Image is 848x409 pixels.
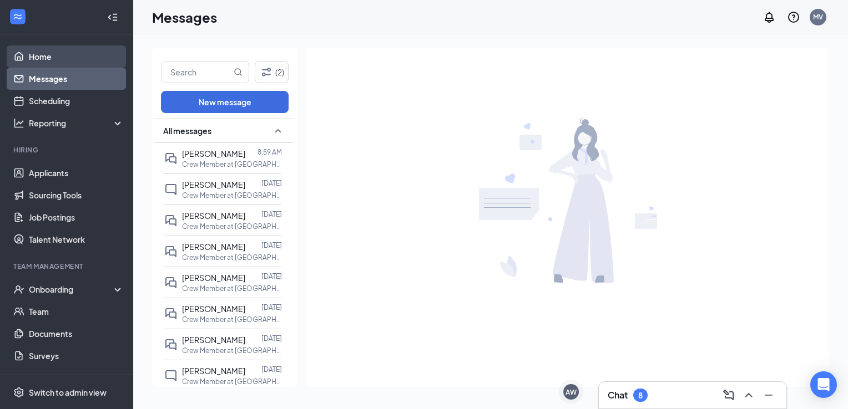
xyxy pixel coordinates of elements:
[271,124,285,137] svg: SmallChevronUp
[182,222,282,231] p: Crew Member at [GEOGRAPHIC_DATA]
[29,184,124,206] a: Sourcing Tools
[29,90,124,112] a: Scheduling
[164,152,178,165] svg: DoubleChat
[760,386,778,404] button: Minimize
[13,262,122,271] div: Team Management
[182,366,245,376] span: [PERSON_NAME]
[182,346,282,355] p: Crew Member at [GEOGRAPHIC_DATA]
[261,303,282,312] p: [DATE]
[161,62,231,83] input: Search
[161,91,289,113] button: New message
[608,389,628,401] h3: Chat
[12,11,23,22] svg: WorkstreamLogo
[107,12,118,23] svg: Collapse
[255,61,289,83] button: Filter (2)
[13,284,24,295] svg: UserCheck
[182,335,245,345] span: [PERSON_NAME]
[566,387,577,397] div: AW
[29,45,124,68] a: Home
[182,315,282,324] p: Crew Member at [GEOGRAPHIC_DATA]
[813,12,823,22] div: MV
[258,147,282,157] p: 8:59 AM
[261,365,282,374] p: [DATE]
[164,369,178,382] svg: ChatInactive
[164,307,178,320] svg: DoubleChat
[29,300,124,323] a: Team
[787,11,800,24] svg: QuestionInfo
[742,388,755,402] svg: ChevronUp
[182,273,245,283] span: [PERSON_NAME]
[29,323,124,345] a: Documents
[29,162,124,184] a: Applicants
[810,371,837,398] div: Open Intercom Messenger
[182,180,245,190] span: [PERSON_NAME]
[722,388,735,402] svg: ComposeMessage
[261,272,282,281] p: [DATE]
[182,160,282,169] p: Crew Member at [GEOGRAPHIC_DATA]
[720,386,738,404] button: ComposeMessage
[638,391,643,400] div: 8
[182,304,245,314] span: [PERSON_NAME]
[261,334,282,343] p: [DATE]
[182,242,245,252] span: [PERSON_NAME]
[164,183,178,196] svg: ChatInactive
[182,191,282,200] p: Crew Member at [GEOGRAPHIC_DATA]
[182,149,245,159] span: [PERSON_NAME]
[762,388,775,402] svg: Minimize
[164,276,178,289] svg: DoubleChat
[261,178,282,188] p: [DATE]
[29,68,124,90] a: Messages
[182,253,282,262] p: Crew Member at [GEOGRAPHIC_DATA]
[163,125,211,136] span: All messages
[164,245,178,258] svg: DoubleChat
[29,345,124,367] a: Surveys
[29,284,114,295] div: Onboarding
[261,209,282,219] p: [DATE]
[740,386,758,404] button: ChevronUp
[29,228,124,250] a: Talent Network
[29,387,107,398] div: Switch to admin view
[152,8,217,27] h1: Messages
[29,206,124,228] a: Job Postings
[182,377,282,386] p: Crew Member at [GEOGRAPHIC_DATA]
[13,145,122,155] div: Hiring
[13,117,24,129] svg: Analysis
[164,338,178,351] svg: DoubleChat
[763,11,776,24] svg: Notifications
[182,284,282,293] p: Crew Member at [GEOGRAPHIC_DATA]
[234,68,243,76] svg: MagnifyingGlass
[260,65,273,79] svg: Filter
[164,214,178,227] svg: DoubleChat
[29,117,124,129] div: Reporting
[182,211,245,221] span: [PERSON_NAME]
[13,387,24,398] svg: Settings
[261,241,282,250] p: [DATE]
